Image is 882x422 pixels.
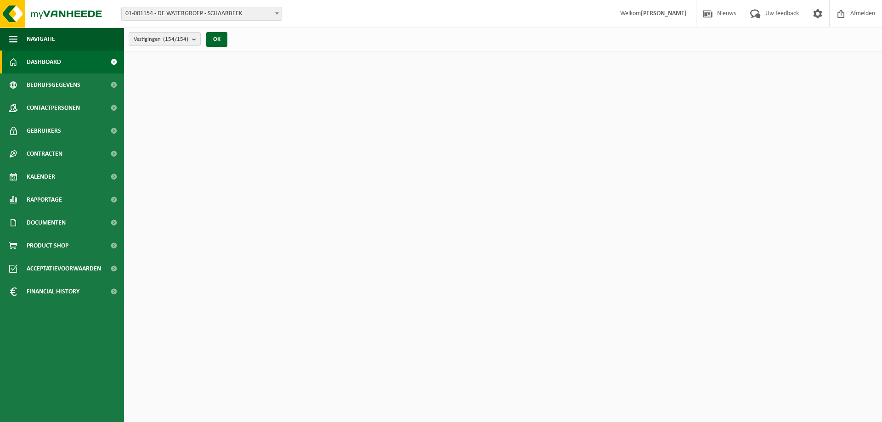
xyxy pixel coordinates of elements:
span: Contracten [27,142,62,165]
span: Dashboard [27,51,61,73]
span: Product Shop [27,234,68,257]
strong: [PERSON_NAME] [641,10,687,17]
span: 01-001154 - DE WATERGROEP - SCHAARBEEK [121,7,282,21]
button: OK [206,32,227,47]
span: Rapportage [27,188,62,211]
span: Navigatie [27,28,55,51]
button: Vestigingen(154/154) [129,32,201,46]
span: Documenten [27,211,66,234]
span: 01-001154 - DE WATERGROEP - SCHAARBEEK [122,7,282,20]
count: (154/154) [163,36,188,42]
span: Contactpersonen [27,96,80,119]
span: Acceptatievoorwaarden [27,257,101,280]
span: Vestigingen [134,33,188,46]
span: Financial History [27,280,79,303]
span: Bedrijfsgegevens [27,73,80,96]
span: Kalender [27,165,55,188]
span: Gebruikers [27,119,61,142]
